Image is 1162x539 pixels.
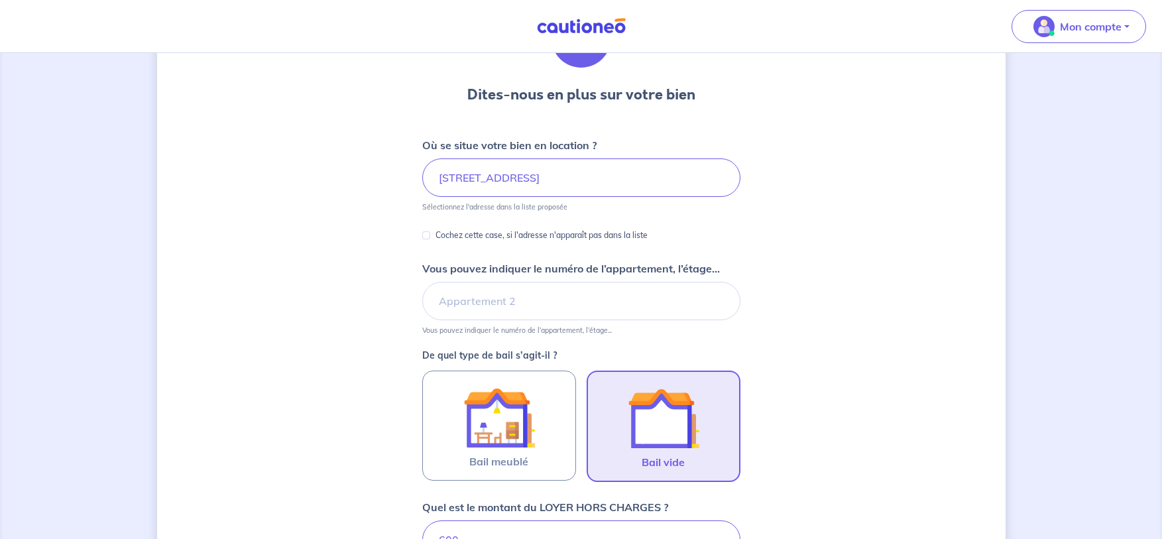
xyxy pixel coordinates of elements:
[422,158,740,197] input: 2 rue de paris, 59000 lille
[467,84,695,105] h3: Dites-nous en plus sur votre bien
[1033,16,1055,37] img: illu_account_valid_menu.svg
[1012,10,1146,43] button: illu_account_valid_menu.svgMon compte
[436,227,648,243] p: Cochez cette case, si l'adresse n'apparaît pas dans la liste
[463,382,535,453] img: illu_furnished_lease.svg
[642,454,685,470] span: Bail vide
[422,326,612,335] p: Vous pouvez indiquer le numéro de l’appartement, l’étage...
[422,202,567,211] p: Sélectionnez l'adresse dans la liste proposée
[422,499,668,515] p: Quel est le montant du LOYER HORS CHARGES ?
[422,282,740,320] input: Appartement 2
[1060,19,1122,34] p: Mon compte
[628,383,699,454] img: illu_empty_lease.svg
[532,18,631,34] img: Cautioneo
[422,261,720,276] p: Vous pouvez indiquer le numéro de l’appartement, l’étage...
[422,137,597,153] p: Où se situe votre bien en location ?
[469,453,528,469] span: Bail meublé
[422,351,740,360] p: De quel type de bail s’agit-il ?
